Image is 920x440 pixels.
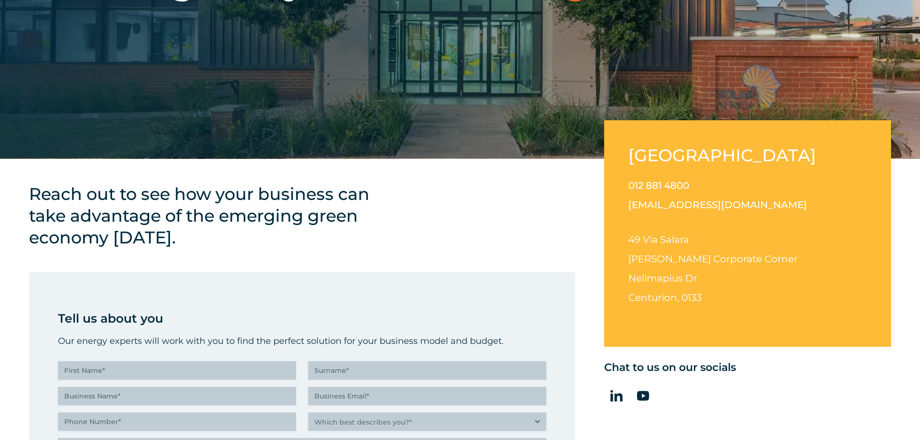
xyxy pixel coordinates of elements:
[308,361,546,380] input: Surname*
[628,272,697,284] span: Nellmapius Dr
[628,292,702,303] span: Centurion, 0133
[628,180,689,191] a: 012 881 4800
[308,387,546,405] input: Business Email*
[628,234,689,245] span: 49 Via Salara
[58,361,296,380] input: First Name*
[58,412,296,431] input: Phone Number*
[628,144,824,166] h2: [GEOGRAPHIC_DATA]
[628,253,798,265] span: [PERSON_NAME] Corporate Corner
[58,309,546,328] p: Tell us about you
[29,183,391,248] h4: Reach out to see how your business can take advantage of the emerging green economy [DATE].
[58,334,546,348] p: Our energy experts will work with you to find the perfect solution for your business model and bu...
[604,361,891,374] h5: Chat to us on our socials
[58,387,296,405] input: Business Name*
[628,199,807,211] a: [EMAIL_ADDRESS][DOMAIN_NAME]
